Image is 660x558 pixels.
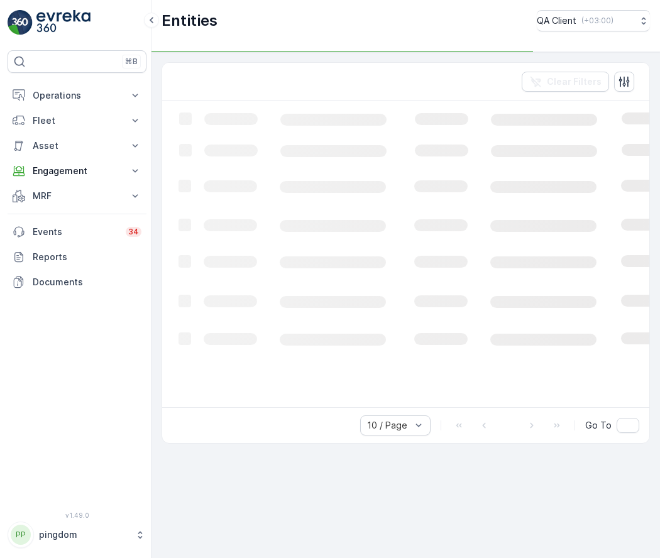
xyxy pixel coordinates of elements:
button: PPpingdom [8,522,146,548]
p: Entities [162,11,217,31]
button: QA Client(+03:00) [537,10,650,31]
button: Clear Filters [522,72,609,92]
a: Events34 [8,219,146,244]
p: Events [33,226,118,238]
span: v 1.49.0 [8,511,146,519]
p: QA Client [537,14,576,27]
button: Operations [8,83,146,108]
p: Asset [33,139,121,152]
p: Engagement [33,165,121,177]
p: Fleet [33,114,121,127]
img: logo [8,10,33,35]
p: Documents [33,276,141,288]
img: logo_light-DOdMpM7g.png [36,10,91,35]
button: Asset [8,133,146,158]
p: Reports [33,251,141,263]
p: ⌘B [125,57,138,67]
div: PP [11,525,31,545]
a: Documents [8,270,146,295]
p: Clear Filters [547,75,602,88]
p: pingdom [39,528,129,541]
button: Fleet [8,108,146,133]
p: Operations [33,89,121,102]
p: MRF [33,190,121,202]
p: ( +03:00 ) [581,16,613,26]
a: Reports [8,244,146,270]
span: Go To [585,419,612,432]
p: 34 [128,227,139,237]
button: Engagement [8,158,146,183]
button: MRF [8,183,146,209]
